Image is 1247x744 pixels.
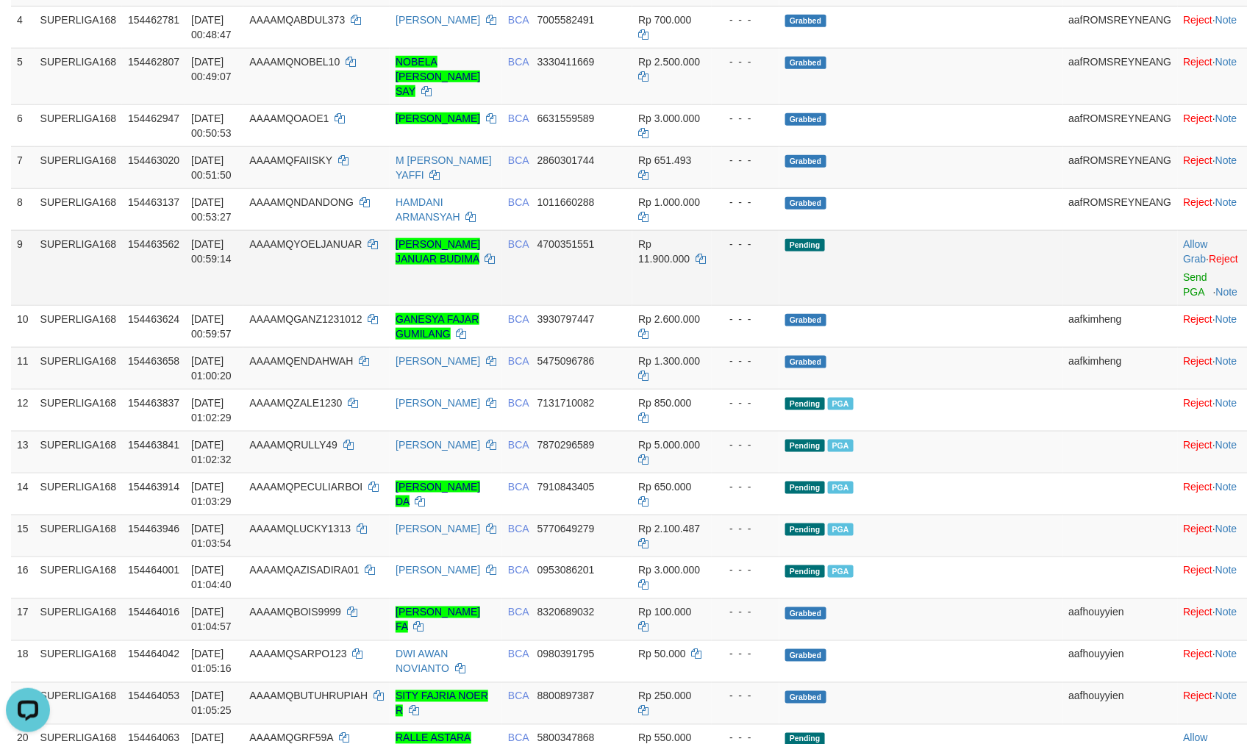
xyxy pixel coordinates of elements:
[11,6,35,48] td: 4
[718,111,773,126] div: - - -
[191,439,232,465] span: [DATE] 01:02:32
[191,112,232,139] span: [DATE] 00:50:53
[718,521,773,536] div: - - -
[638,732,691,744] span: Rp 550.000
[1184,196,1213,208] a: Reject
[785,57,826,69] span: Grabbed
[11,515,35,557] td: 15
[35,557,123,598] td: SUPERLIGA168
[396,397,480,409] a: [PERSON_NAME]
[785,155,826,168] span: Grabbed
[537,690,595,702] span: Copy 8800897387 to clipboard
[396,607,480,633] a: [PERSON_NAME] FA
[718,479,773,494] div: - - -
[1184,607,1213,618] a: Reject
[638,313,700,325] span: Rp 2.600.000
[638,355,700,367] span: Rp 1.300.000
[508,238,529,250] span: BCA
[128,481,179,493] span: 154463914
[638,481,691,493] span: Rp 650.000
[128,154,179,166] span: 154463020
[35,188,123,230] td: SUPERLIGA168
[1184,112,1213,124] a: Reject
[396,238,480,265] a: [PERSON_NAME] JANUAR BUDIMA
[11,230,35,305] td: 9
[1215,154,1237,166] a: Note
[249,607,341,618] span: AAAAMQBOIS9999
[191,355,232,382] span: [DATE] 01:00:20
[508,14,529,26] span: BCA
[1184,481,1213,493] a: Reject
[35,431,123,473] td: SUPERLIGA168
[718,563,773,578] div: - - -
[718,437,773,452] div: - - -
[128,112,179,124] span: 154462947
[191,607,232,633] span: [DATE] 01:04:57
[128,648,179,660] span: 154464042
[638,648,686,660] span: Rp 50.000
[128,355,179,367] span: 154463658
[191,523,232,549] span: [DATE] 01:03:54
[1184,154,1213,166] a: Reject
[537,238,595,250] span: Copy 4700351551 to clipboard
[537,565,595,576] span: Copy 0953086201 to clipboard
[1184,271,1208,298] a: Send PGA
[508,648,529,660] span: BCA
[785,523,825,536] span: Pending
[508,481,529,493] span: BCA
[1215,648,1237,660] a: Note
[785,314,826,326] span: Grabbed
[718,647,773,662] div: - - -
[11,431,35,473] td: 13
[1215,355,1237,367] a: Note
[396,313,479,340] a: GANESYA FAJAR GUMILANG
[6,6,50,50] button: Open LiveChat chat widget
[191,648,232,675] span: [DATE] 01:05:16
[1215,313,1237,325] a: Note
[537,523,595,534] span: Copy 5770649279 to clipboard
[191,196,232,223] span: [DATE] 00:53:27
[1215,56,1237,68] a: Note
[785,440,825,452] span: Pending
[537,355,595,367] span: Copy 5475096786 to clipboard
[785,565,825,578] span: Pending
[191,154,232,181] span: [DATE] 00:51:50
[396,14,480,26] a: [PERSON_NAME]
[718,153,773,168] div: - - -
[537,439,595,451] span: Copy 7870296589 to clipboard
[249,112,329,124] span: AAAAMQOAOE1
[828,482,854,494] span: Marked by aafnonsreyleab
[638,154,691,166] span: Rp 651.493
[1215,607,1237,618] a: Note
[191,313,232,340] span: [DATE] 00:59:57
[638,565,700,576] span: Rp 3.000.000
[11,640,35,682] td: 18
[1184,690,1213,702] a: Reject
[1184,397,1213,409] a: Reject
[1063,682,1178,724] td: aafhouyyien
[35,598,123,640] td: SUPERLIGA168
[508,154,529,166] span: BCA
[249,439,337,451] span: AAAAMQRULLY49
[191,397,232,423] span: [DATE] 01:02:29
[508,313,529,325] span: BCA
[508,523,529,534] span: BCA
[35,48,123,104] td: SUPERLIGA168
[11,557,35,598] td: 16
[1210,253,1239,265] a: Reject
[785,113,826,126] span: Grabbed
[35,347,123,389] td: SUPERLIGA168
[1215,196,1237,208] a: Note
[1184,238,1210,265] span: ·
[249,481,362,493] span: AAAAMQPECULIARBOI
[396,112,480,124] a: [PERSON_NAME]
[128,439,179,451] span: 154463841
[35,682,123,724] td: SUPERLIGA168
[11,305,35,347] td: 10
[1215,397,1237,409] a: Note
[785,607,826,620] span: Grabbed
[249,313,362,325] span: AAAAMQGANZ1231012
[35,640,123,682] td: SUPERLIGA168
[785,691,826,704] span: Grabbed
[718,12,773,27] div: - - -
